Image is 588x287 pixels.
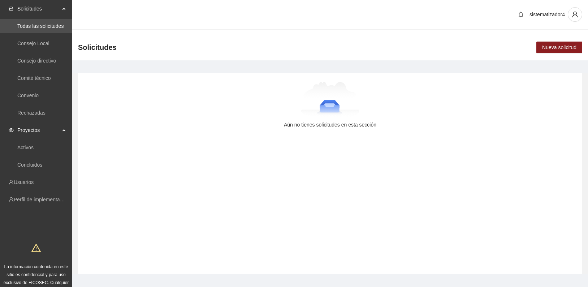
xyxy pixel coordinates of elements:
a: Usuarios [14,179,34,185]
img: Aún no tienes solicitudes en esta sección [301,82,360,118]
span: Nueva solicitud [542,43,576,51]
button: user [568,7,582,22]
span: user [568,11,582,18]
a: Activos [17,145,34,150]
span: Solicitudes [17,1,60,16]
a: Consejo Local [17,40,49,46]
span: inbox [9,6,14,11]
a: Convenio [17,93,39,98]
span: sistematizador4 [529,12,565,17]
a: Rechazadas [17,110,46,116]
span: warning [31,243,41,253]
a: Perfil de implementadora [14,197,70,202]
a: Consejo directivo [17,58,56,64]
span: Proyectos [17,123,60,137]
span: Solicitudes [78,42,117,53]
button: Nueva solicitud [536,42,582,53]
button: bell [515,9,527,20]
span: bell [515,12,526,17]
a: Concluidos [17,162,42,168]
div: Aún no tienes solicitudes en esta sección [90,121,571,129]
a: Comité técnico [17,75,51,81]
span: eye [9,128,14,133]
a: Todas las solicitudes [17,23,64,29]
